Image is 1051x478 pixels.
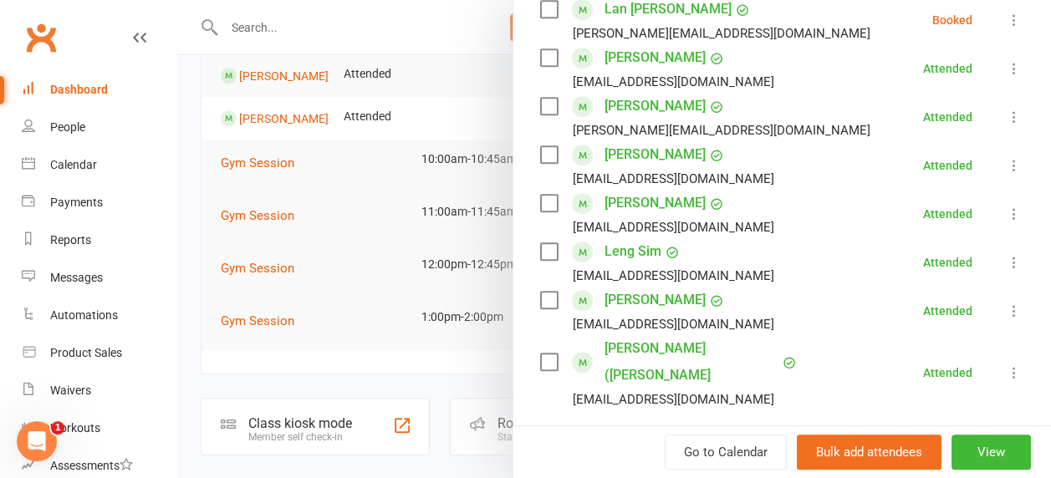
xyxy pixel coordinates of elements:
div: [EMAIL_ADDRESS][DOMAIN_NAME] [573,71,774,93]
a: Dashboard [22,71,176,109]
span: 1 [51,421,64,435]
a: Product Sales [22,334,176,372]
a: Reports [22,221,176,259]
div: Waivers [50,384,91,397]
div: Payments [50,196,103,209]
a: Waivers [22,372,176,409]
div: Attended [923,63,972,74]
a: Leng Sim [605,238,661,265]
a: Payments [22,184,176,221]
button: View [952,435,1031,470]
div: Attended [923,257,972,268]
a: Go to Calendar [665,435,787,470]
div: Automations [50,308,118,322]
a: [PERSON_NAME] [605,141,706,168]
div: Dashboard [50,83,108,96]
div: Workouts [50,421,100,435]
a: [PERSON_NAME] [605,44,706,71]
div: Product Sales [50,346,122,359]
a: [PERSON_NAME] [605,287,706,313]
div: Reports [50,233,91,247]
div: [PERSON_NAME][EMAIL_ADDRESS][DOMAIN_NAME] [573,23,870,44]
div: Attended [923,208,972,220]
div: [EMAIL_ADDRESS][DOMAIN_NAME] [573,168,774,190]
a: [PERSON_NAME] [605,190,706,216]
div: Attended [923,160,972,171]
div: Messages [50,271,103,284]
a: Calendar [22,146,176,184]
div: Booked [932,14,972,26]
div: [EMAIL_ADDRESS][DOMAIN_NAME] [573,216,774,238]
a: [PERSON_NAME] [605,93,706,119]
div: Assessments [50,459,133,472]
div: Attended [923,367,972,379]
a: Messages [22,259,176,297]
div: People [50,120,85,134]
div: [PERSON_NAME][EMAIL_ADDRESS][DOMAIN_NAME] [573,119,870,141]
iframe: Intercom live chat [17,421,57,461]
a: Automations [22,297,176,334]
div: [EMAIL_ADDRESS][DOMAIN_NAME] [573,313,774,335]
div: [EMAIL_ADDRESS][DOMAIN_NAME] [573,389,774,410]
div: Attended [923,305,972,317]
button: Bulk add attendees [797,435,941,470]
a: Workouts [22,409,176,447]
a: [PERSON_NAME] ([PERSON_NAME] [605,335,778,389]
div: Calendar [50,158,97,171]
a: People [22,109,176,146]
div: [EMAIL_ADDRESS][DOMAIN_NAME] [573,265,774,287]
div: Attended [923,111,972,123]
a: Clubworx [20,17,62,58]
